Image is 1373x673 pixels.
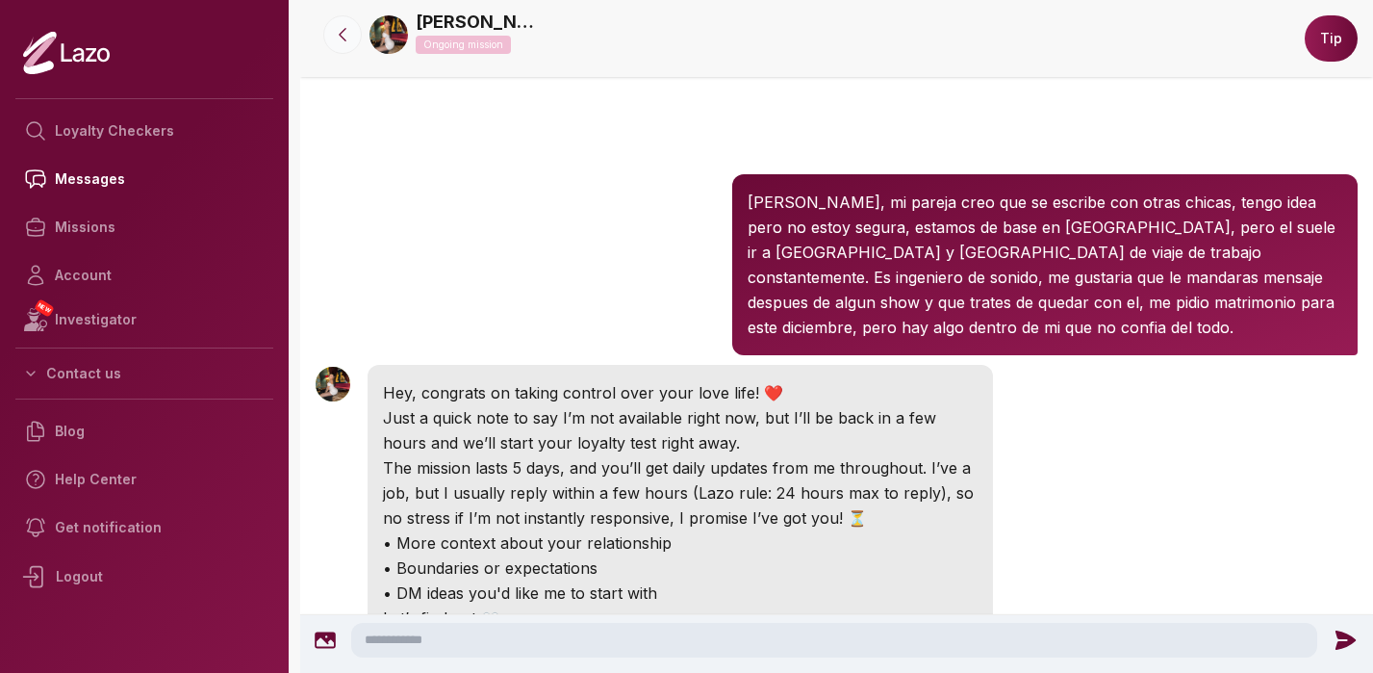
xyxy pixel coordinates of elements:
span: NEW [34,298,55,318]
button: Tip [1305,15,1358,62]
a: [PERSON_NAME] [416,9,541,36]
a: Get notification [15,504,273,552]
a: Account [15,251,273,299]
div: Logout [15,552,273,602]
a: NEWInvestigator [15,299,273,340]
button: Contact us [15,356,273,391]
a: Loyalty Checkers [15,107,273,155]
a: Messages [15,155,273,203]
p: Ongoing mission [416,36,511,54]
p: The mission lasts 5 days, and you’ll get daily updates from me throughout. I’ve a job, but I usua... [383,455,978,531]
a: Help Center [15,455,273,504]
img: 53ea768d-6708-4c09-8be7-ba74ddaa1210 [369,15,408,54]
p: Hey, congrats on taking control over your love life! ❤️ [383,380,978,405]
a: Missions [15,203,273,251]
p: [PERSON_NAME], mi pareja creo que se escribe con otras chicas, tengo idea pero no estoy segura, e... [748,190,1342,340]
p: Just a quick note to say I’m not available right now, but I’ll be back in a few hours and we’ll s... [383,405,978,455]
p: Let’s find out 👀 [383,606,978,631]
p: • DM ideas you'd like me to start with [383,581,978,606]
a: Blog [15,407,273,455]
img: User avatar [316,367,350,401]
p: • More context about your relationship [383,531,978,556]
p: • Boundaries or expectations [383,556,978,581]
